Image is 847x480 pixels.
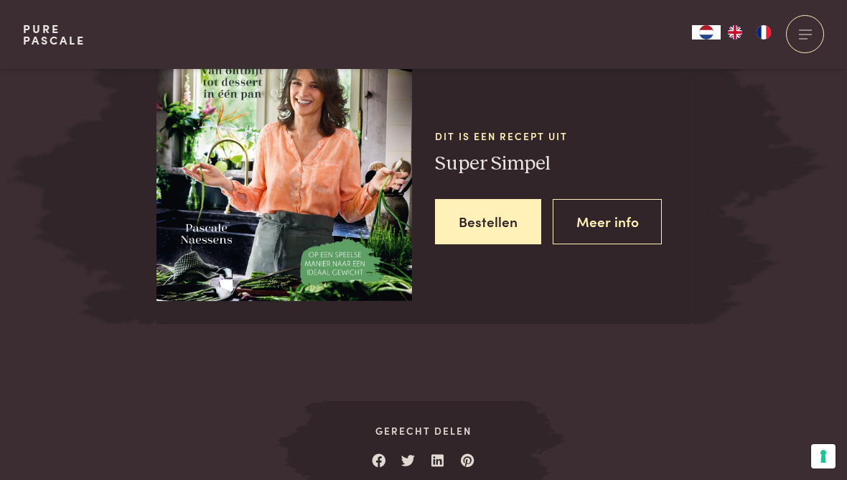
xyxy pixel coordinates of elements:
[23,23,85,46] a: PurePascale
[692,25,778,40] aside: Language selected: Nederlands
[435,152,691,177] h3: Super Simpel
[811,444,836,469] button: Uw voorkeuren voor toestemming voor trackingtechnologieën
[323,423,523,438] span: Gerecht delen
[749,25,778,40] a: FR
[435,129,691,144] span: Dit is een recept uit
[721,25,778,40] ul: Language list
[692,25,721,40] a: NL
[721,25,749,40] a: EN
[692,25,721,40] div: Language
[435,199,541,244] a: Bestellen
[553,199,663,244] a: Meer info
